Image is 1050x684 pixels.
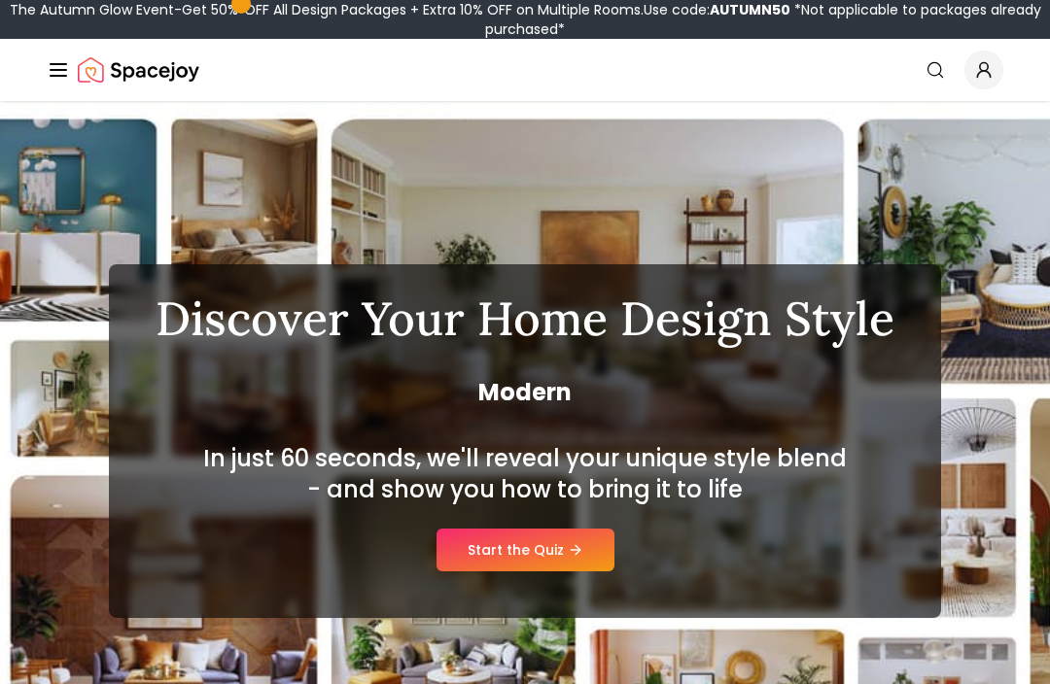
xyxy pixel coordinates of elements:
[198,443,852,505] h2: In just 60 seconds, we'll reveal your unique style blend - and show you how to bring it to life
[156,295,894,342] h1: Discover Your Home Design Style
[78,51,199,89] a: Spacejoy
[437,529,614,571] a: Start the Quiz
[156,377,894,408] span: Modern
[47,39,1003,101] nav: Global
[78,51,199,89] img: Spacejoy Logo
